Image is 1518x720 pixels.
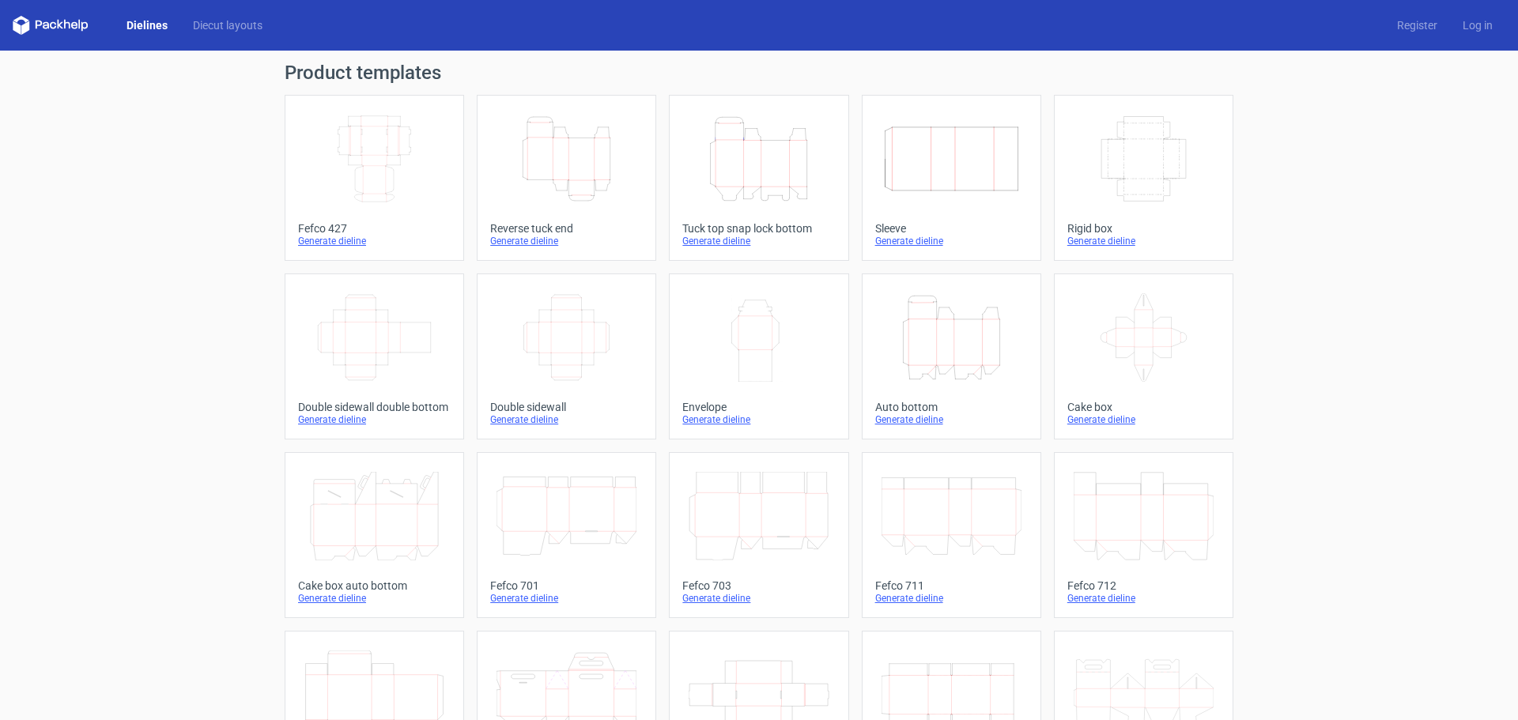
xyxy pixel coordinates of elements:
[477,273,656,439] a: Double sidewallGenerate dieline
[490,413,643,426] div: Generate dieline
[682,401,835,413] div: Envelope
[1067,413,1220,426] div: Generate dieline
[682,579,835,592] div: Fefco 703
[1384,17,1450,33] a: Register
[298,579,451,592] div: Cake box auto bottom
[1054,273,1233,439] a: Cake boxGenerate dieline
[862,95,1041,261] a: SleeveGenerate dieline
[682,413,835,426] div: Generate dieline
[1450,17,1505,33] a: Log in
[298,401,451,413] div: Double sidewall double bottom
[669,452,848,618] a: Fefco 703Generate dieline
[114,17,180,33] a: Dielines
[875,579,1028,592] div: Fefco 711
[477,452,656,618] a: Fefco 701Generate dieline
[875,401,1028,413] div: Auto bottom
[1054,95,1233,261] a: Rigid boxGenerate dieline
[875,222,1028,235] div: Sleeve
[875,592,1028,605] div: Generate dieline
[285,95,464,261] a: Fefco 427Generate dieline
[1067,401,1220,413] div: Cake box
[1054,452,1233,618] a: Fefco 712Generate dieline
[298,413,451,426] div: Generate dieline
[1067,222,1220,235] div: Rigid box
[285,452,464,618] a: Cake box auto bottomGenerate dieline
[490,401,643,413] div: Double sidewall
[298,222,451,235] div: Fefco 427
[669,273,848,439] a: EnvelopeGenerate dieline
[477,95,656,261] a: Reverse tuck endGenerate dieline
[875,413,1028,426] div: Generate dieline
[285,273,464,439] a: Double sidewall double bottomGenerate dieline
[180,17,275,33] a: Diecut layouts
[1067,592,1220,605] div: Generate dieline
[682,235,835,247] div: Generate dieline
[490,579,643,592] div: Fefco 701
[862,273,1041,439] a: Auto bottomGenerate dieline
[490,222,643,235] div: Reverse tuck end
[1067,579,1220,592] div: Fefco 712
[875,235,1028,247] div: Generate dieline
[1067,235,1220,247] div: Generate dieline
[298,592,451,605] div: Generate dieline
[490,235,643,247] div: Generate dieline
[285,63,1233,82] h1: Product templates
[682,592,835,605] div: Generate dieline
[862,452,1041,618] a: Fefco 711Generate dieline
[682,222,835,235] div: Tuck top snap lock bottom
[490,592,643,605] div: Generate dieline
[669,95,848,261] a: Tuck top snap lock bottomGenerate dieline
[298,235,451,247] div: Generate dieline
